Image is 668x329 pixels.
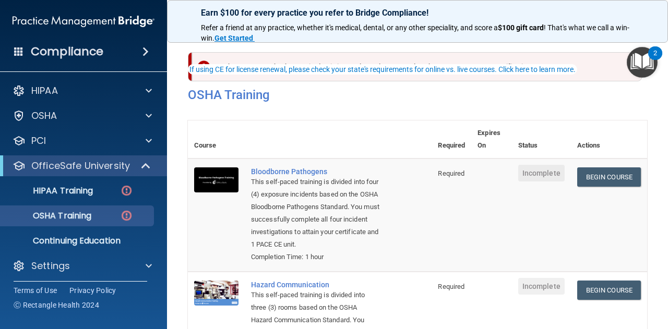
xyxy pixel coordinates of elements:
[31,44,103,59] h4: Compliance
[201,23,498,32] span: Refer a friend at any practice, whether it's medical, dental, or any other speciality, and score a
[31,260,70,272] p: Settings
[251,167,379,176] a: Bloodborne Pathogens
[13,135,152,147] a: PCI
[14,285,57,296] a: Terms of Use
[571,120,647,159] th: Actions
[192,52,642,81] div: You have a course that has expired or is incomplete. Please complete the course to get your certi...
[251,251,379,263] div: Completion Time: 1 hour
[7,236,149,246] p: Continuing Education
[31,84,58,97] p: HIPAA
[577,167,641,187] a: Begin Course
[438,283,464,290] span: Required
[653,53,657,67] div: 2
[188,88,647,102] h4: OSHA Training
[13,260,152,272] a: Settings
[189,66,576,73] div: If using CE for license renewal, please check your state's requirements for online vs. live cours...
[512,120,571,159] th: Status
[69,285,116,296] a: Privacy Policy
[13,160,151,172] a: OfficeSafe University
[31,135,46,147] p: PCI
[518,165,565,181] span: Incomplete
[120,209,133,222] img: danger-circle.6113f641.png
[188,120,245,159] th: Course
[7,211,91,221] p: OSHA Training
[577,281,641,300] a: Begin Course
[13,11,154,32] img: PMB logo
[31,109,57,122] p: OSHA
[13,109,152,122] a: OSHA
[14,300,99,310] span: Ⓒ Rectangle Health 2024
[120,184,133,197] img: danger-circle.6113f641.png
[13,84,152,97] a: HIPAA
[251,281,379,289] a: Hazard Communication
[438,169,464,177] span: Required
[188,64,577,75] button: If using CE for license renewal, please check your state's requirements for online vs. live cours...
[214,34,253,42] strong: Get Started
[197,60,210,74] img: exclamation-circle-solid-danger.72ef9ffc.png
[31,160,130,172] p: OfficeSafe University
[201,23,629,42] span: ! That's what we call a win-win.
[432,120,471,159] th: Required
[214,34,255,42] a: Get Started
[7,186,93,196] p: HIPAA Training
[471,120,511,159] th: Expires On
[627,47,658,78] button: Open Resource Center, 2 new notifications
[498,23,544,32] strong: $100 gift card
[201,8,634,18] p: Earn $100 for every practice you refer to Bridge Compliance!
[251,176,379,251] div: This self-paced training is divided into four (4) exposure incidents based on the OSHA Bloodborne...
[518,278,565,295] span: Incomplete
